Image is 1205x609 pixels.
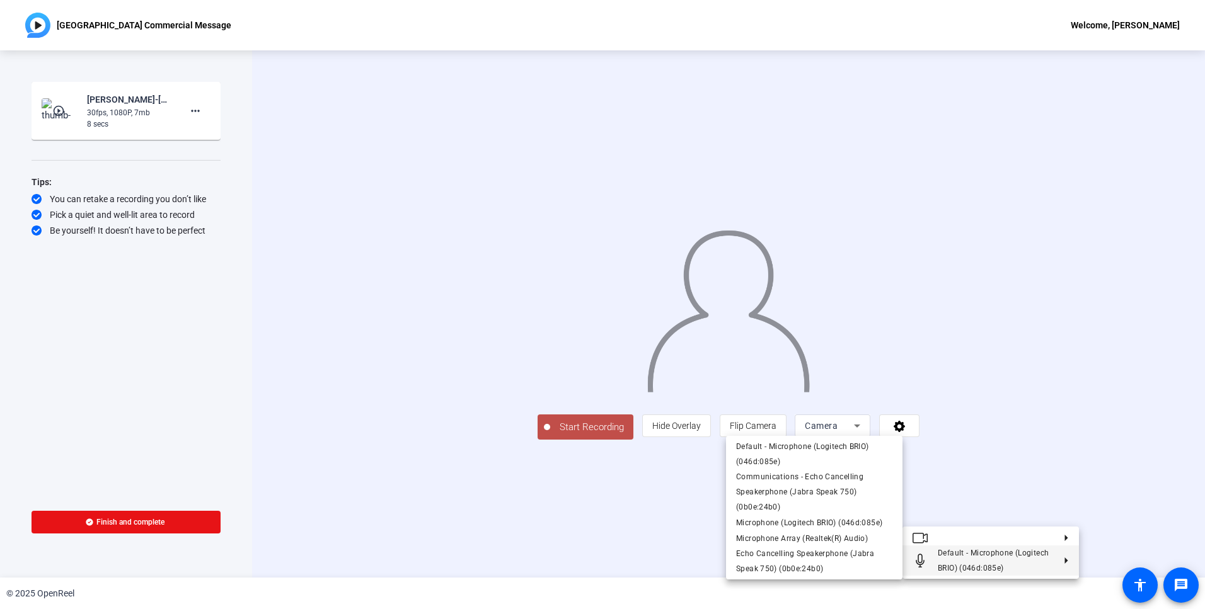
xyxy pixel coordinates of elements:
span: Default - Microphone (Logitech BRIO) (046d:085e) [736,442,869,466]
mat-icon: Microphone [913,553,928,568]
span: Communications - Echo Cancelling Speakerphone (Jabra Speak 750) (0b0e:24b0) [736,472,863,511]
span: Echo Cancelling Speakerphone (Jabra Speak 750) (0b0e:24b0) [736,549,874,573]
span: Default - Microphone (Logitech BRIO) (046d:085e) [938,549,1049,572]
mat-icon: Video camera [913,530,928,545]
span: Microphone Array (Realtek(R) Audio) [736,533,868,542]
span: Microphone (Logitech BRIO) (046d:085e) [736,518,882,526]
